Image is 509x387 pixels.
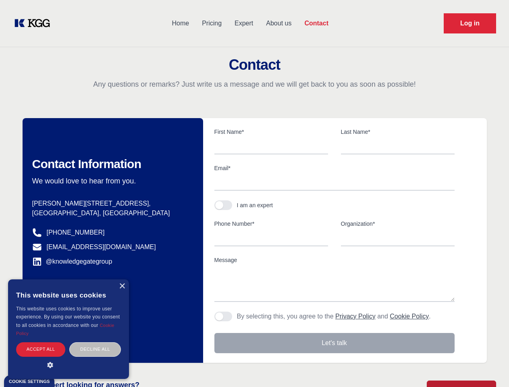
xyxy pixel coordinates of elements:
[214,256,455,264] label: Message
[214,333,455,353] button: Let's talk
[469,348,509,387] iframe: Chat Widget
[16,285,121,305] div: This website uses cookies
[214,164,455,172] label: Email*
[228,13,260,34] a: Expert
[237,201,273,209] div: I am an expert
[32,208,190,218] p: [GEOGRAPHIC_DATA], [GEOGRAPHIC_DATA]
[195,13,228,34] a: Pricing
[10,57,499,73] h2: Contact
[165,13,195,34] a: Home
[237,312,431,321] p: By selecting this, you agree to the and .
[390,313,429,320] a: Cookie Policy
[119,283,125,289] div: Close
[16,342,65,356] div: Accept all
[260,13,298,34] a: About us
[47,228,105,237] a: [PHONE_NUMBER]
[444,13,496,33] a: Request Demo
[32,257,112,266] a: @knowledgegategroup
[214,128,328,136] label: First Name*
[9,379,50,384] div: Cookie settings
[69,342,121,356] div: Decline all
[335,313,376,320] a: Privacy Policy
[214,220,328,228] label: Phone Number*
[32,199,190,208] p: [PERSON_NAME][STREET_ADDRESS],
[47,242,156,252] a: [EMAIL_ADDRESS][DOMAIN_NAME]
[32,157,190,171] h2: Contact Information
[16,323,114,336] a: Cookie Policy
[13,17,56,30] a: KOL Knowledge Platform: Talk to Key External Experts (KEE)
[341,128,455,136] label: Last Name*
[32,176,190,186] p: We would love to hear from you.
[10,79,499,89] p: Any questions or remarks? Just write us a message and we will get back to you as soon as possible!
[341,220,455,228] label: Organization*
[16,306,120,328] span: This website uses cookies to improve user experience. By using our website you consent to all coo...
[298,13,335,34] a: Contact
